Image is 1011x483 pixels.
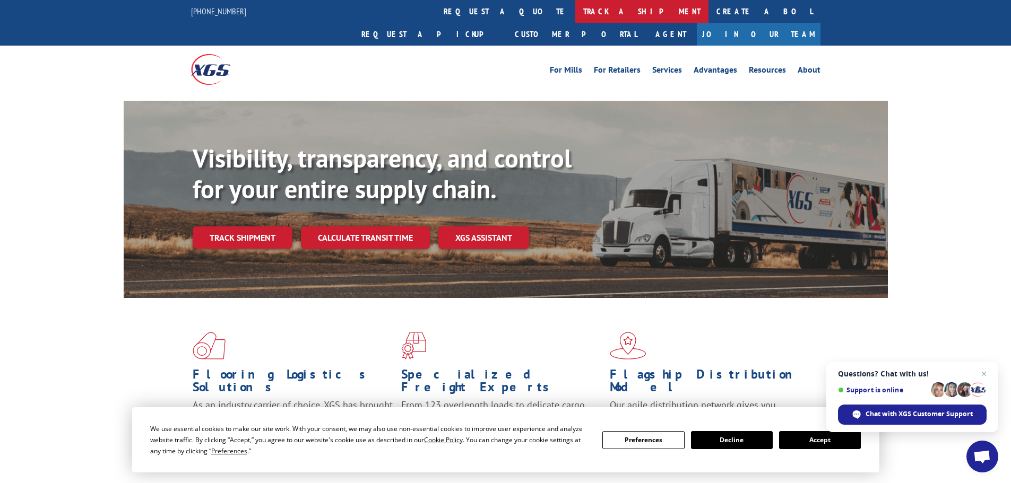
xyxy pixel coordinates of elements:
span: Preferences [211,446,247,455]
span: Questions? Chat with us! [838,370,987,378]
button: Decline [691,431,773,449]
a: For Retailers [594,66,641,77]
a: Agent [645,23,697,46]
p: From 123 overlength loads to delicate cargo, our experienced staff knows the best way to move you... [401,399,602,446]
a: Resources [749,66,786,77]
span: Support is online [838,386,927,394]
a: For Mills [550,66,582,77]
button: Preferences [602,431,684,449]
a: Services [652,66,682,77]
a: Track shipment [193,226,292,249]
span: Our agile distribution network gives you nationwide inventory management on demand. [610,399,805,424]
img: xgs-icon-flagship-distribution-model-red [610,332,646,359]
span: Chat with XGS Customer Support [866,409,973,419]
a: XGS ASSISTANT [438,226,529,249]
a: Join Our Team [697,23,820,46]
img: xgs-icon-total-supply-chain-intelligence-red [193,332,226,359]
a: [PHONE_NUMBER] [191,6,246,16]
button: Accept [779,431,861,449]
span: As an industry carrier of choice, XGS has brought innovation and dedication to flooring logistics... [193,399,393,436]
h1: Flagship Distribution Model [610,368,810,399]
a: Request a pickup [353,23,507,46]
a: Customer Portal [507,23,645,46]
div: We use essential cookies to make our site work. With your consent, we may also use non-essential ... [150,423,590,456]
b: Visibility, transparency, and control for your entire supply chain. [193,142,572,205]
img: xgs-icon-focused-on-flooring-red [401,332,426,359]
a: Open chat [966,441,998,472]
a: Calculate transit time [301,226,430,249]
span: Chat with XGS Customer Support [838,405,987,425]
a: Advantages [694,66,737,77]
h1: Specialized Freight Experts [401,368,602,399]
span: Cookie Policy [424,435,463,444]
h1: Flooring Logistics Solutions [193,368,393,399]
div: Cookie Consent Prompt [132,407,879,472]
a: About [798,66,820,77]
